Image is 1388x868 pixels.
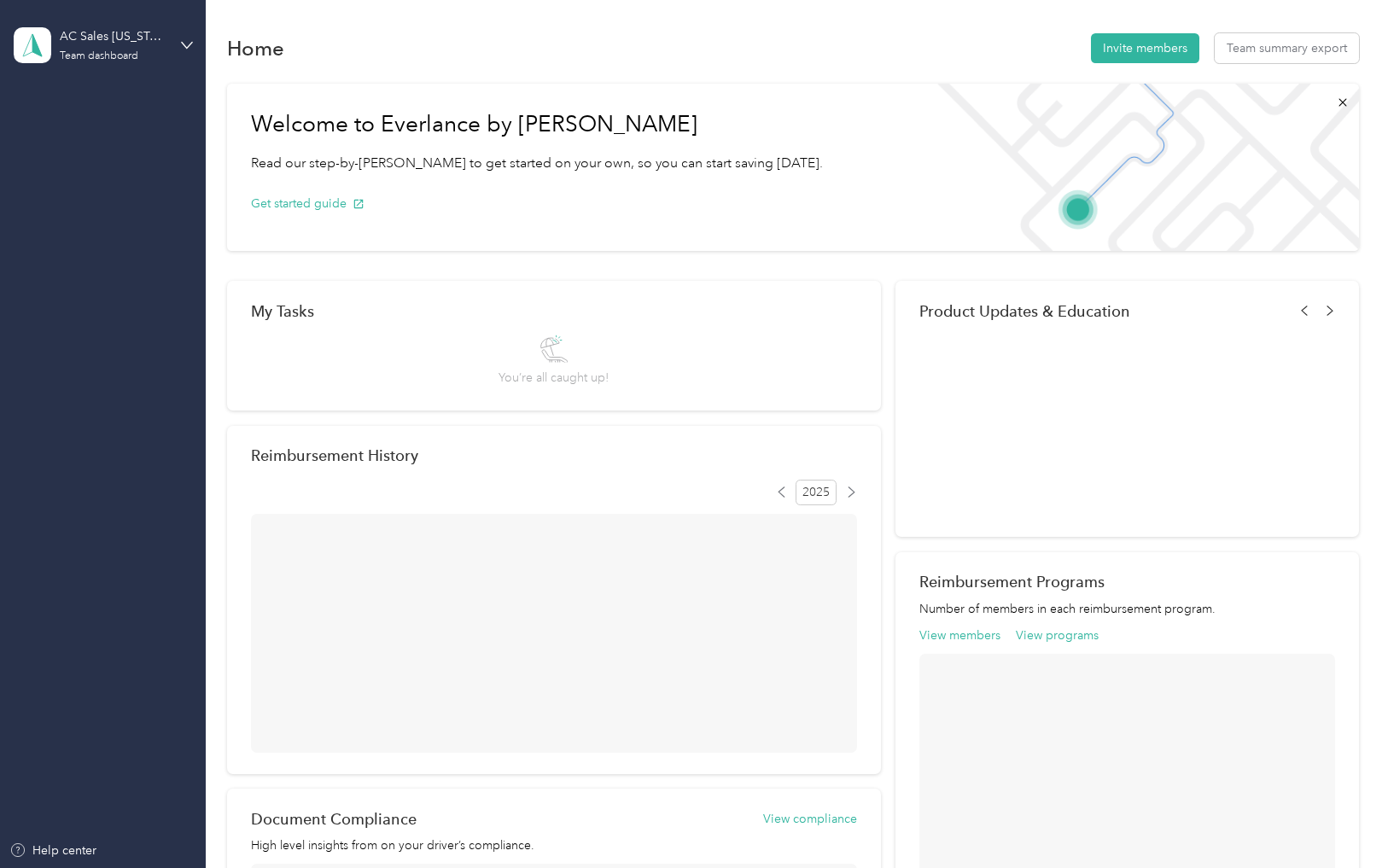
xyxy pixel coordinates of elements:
div: Team dashboard [60,51,138,61]
div: AC Sales [US_STATE][GEOGRAPHIC_DATA] US01-AC-D50011-CC13100 ([PERSON_NAME]) [60,27,166,45]
button: Help center [9,842,96,859]
button: View members [919,626,1000,644]
button: Get started guide [251,195,364,213]
button: View programs [1016,626,1099,644]
h2: Reimbursement Programs [919,573,1334,591]
span: Product Updates & Education [919,302,1130,320]
h2: Document Compliance [251,810,417,828]
h1: Home [227,39,284,57]
p: Number of members in each reimbursement program. [919,600,1334,618]
img: Welcome to everlance [920,84,1358,251]
span: You’re all caught up! [499,369,609,387]
p: Read our step-by-[PERSON_NAME] to get started on your own, so you can start saving [DATE]. [251,153,823,174]
div: My Tasks [251,302,857,320]
button: View compliance [763,810,857,828]
button: Team summary export [1215,33,1359,63]
p: High level insights from on your driver’s compliance. [251,836,857,854]
h1: Welcome to Everlance by [PERSON_NAME] [251,111,823,138]
h2: Reimbursement History [251,446,418,464]
iframe: Everlance-gr Chat Button Frame [1292,772,1388,868]
button: Invite members [1091,33,1199,63]
span: 2025 [796,480,837,505]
